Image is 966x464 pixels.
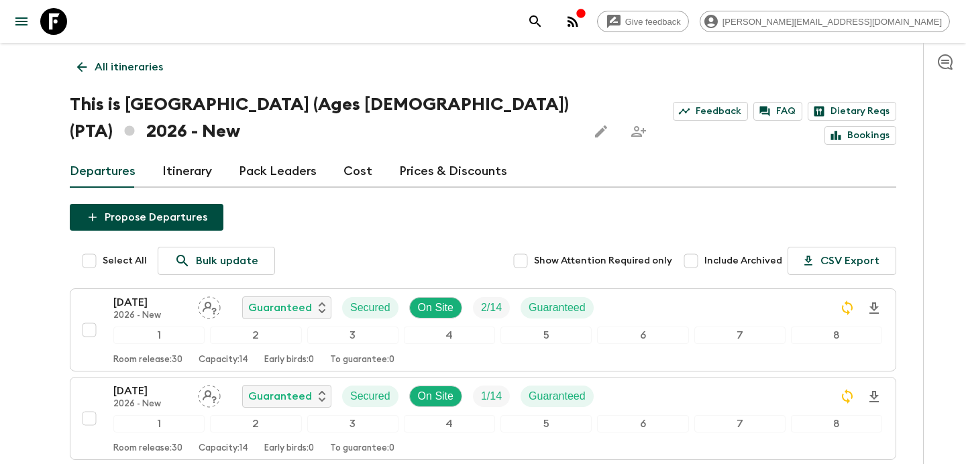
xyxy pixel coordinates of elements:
svg: Sync Required - Changes detected [839,300,855,316]
a: FAQ [753,102,802,121]
button: menu [8,8,35,35]
p: Early birds: 0 [264,443,314,454]
div: Secured [342,386,398,407]
div: 8 [791,415,882,432]
button: CSV Export [788,247,896,275]
div: 8 [791,327,882,344]
p: Guaranteed [529,300,586,316]
span: [PERSON_NAME][EMAIL_ADDRESS][DOMAIN_NAME] [715,17,949,27]
p: 2 / 14 [481,300,502,316]
p: Guaranteed [248,300,312,316]
p: Secured [350,388,390,404]
span: Give feedback [618,17,688,27]
span: Show Attention Required only [534,254,672,268]
button: [DATE]2026 - NewAssign pack leaderGuaranteedSecuredOn SiteTrip FillGuaranteed12345678Room release... [70,377,896,460]
div: 1 [113,415,205,432]
div: On Site [409,297,462,318]
div: 4 [404,327,495,344]
p: [DATE] [113,383,187,399]
div: 6 [597,327,688,344]
div: 7 [694,327,786,344]
div: 5 [500,327,592,344]
p: 1 / 14 [481,388,502,404]
svg: Sync Required - Changes detected [839,388,855,404]
p: On Site [418,300,453,316]
p: On Site [418,388,453,404]
a: All itineraries [70,54,170,80]
span: Assign pack leader [198,300,221,311]
div: 3 [307,415,398,432]
p: Room release: 30 [113,443,182,454]
a: Cost [343,156,372,188]
p: 2026 - New [113,399,187,410]
div: 6 [597,415,688,432]
p: Bulk update [196,253,258,269]
span: Select All [103,254,147,268]
div: Secured [342,297,398,318]
span: Assign pack leader [198,389,221,400]
p: To guarantee: 0 [330,443,394,454]
button: [DATE]2026 - NewAssign pack leaderGuaranteedSecuredOn SiteTrip FillGuaranteed12345678Room release... [70,288,896,371]
a: Feedback [673,102,748,121]
p: Capacity: 14 [199,355,248,365]
div: 1 [113,327,205,344]
p: 2026 - New [113,310,187,321]
button: search adventures [522,8,549,35]
h1: This is [GEOGRAPHIC_DATA] (Ages [DEMOGRAPHIC_DATA]) (PTA) 2026 - New [70,91,577,145]
div: 2 [210,415,301,432]
a: Prices & Discounts [399,156,507,188]
p: Early birds: 0 [264,355,314,365]
p: Guaranteed [248,388,312,404]
div: [PERSON_NAME][EMAIL_ADDRESS][DOMAIN_NAME] [700,11,950,32]
p: Secured [350,300,390,316]
div: On Site [409,386,462,407]
a: Itinerary [162,156,212,188]
a: Dietary Reqs [808,102,896,121]
div: 3 [307,327,398,344]
a: Give feedback [597,11,689,32]
p: All itineraries [95,59,163,75]
div: Trip Fill [473,386,510,407]
button: Propose Departures [70,204,223,231]
p: Room release: 30 [113,355,182,365]
a: Departures [70,156,136,188]
p: [DATE] [113,294,187,310]
span: Include Archived [704,254,782,268]
p: Guaranteed [529,388,586,404]
div: 2 [210,327,301,344]
svg: Download Onboarding [866,300,882,316]
p: Capacity: 14 [199,443,248,454]
div: Trip Fill [473,297,510,318]
div: 7 [694,415,786,432]
span: Share this itinerary [625,118,652,145]
p: To guarantee: 0 [330,355,394,365]
div: 5 [500,415,592,432]
a: Bulk update [158,247,275,275]
a: Bookings [824,126,896,145]
svg: Download Onboarding [866,389,882,405]
button: Edit this itinerary [588,118,614,145]
a: Pack Leaders [239,156,317,188]
div: 4 [404,415,495,432]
